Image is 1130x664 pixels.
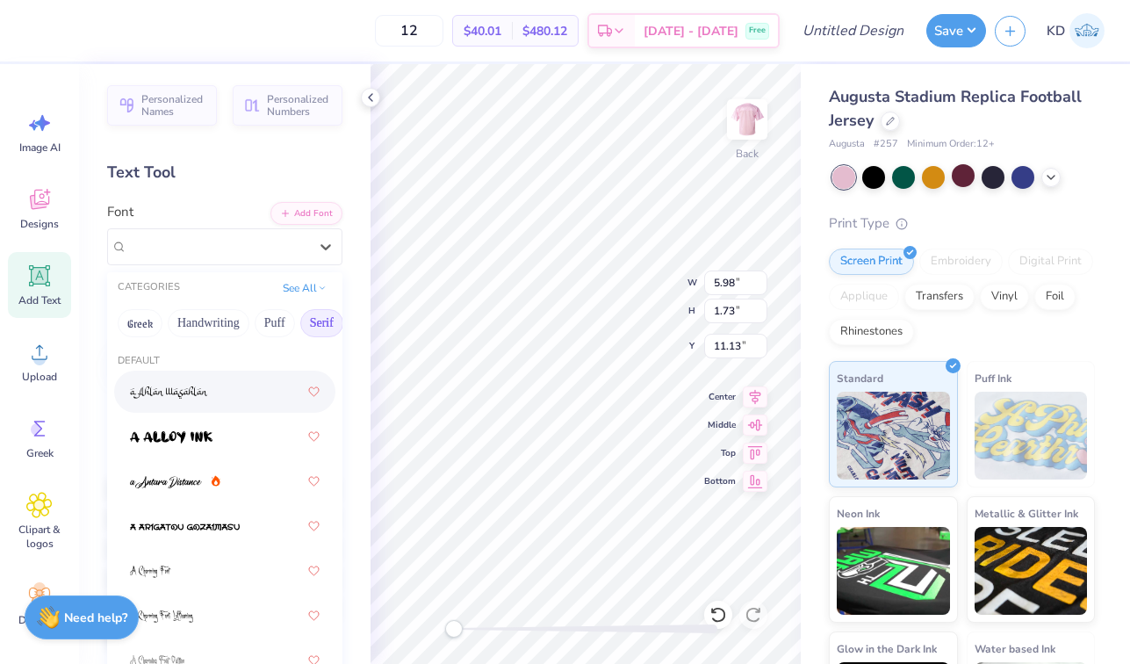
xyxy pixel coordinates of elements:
span: Neon Ink [837,504,880,523]
div: Accessibility label [445,620,463,638]
div: CATEGORIES [118,280,180,295]
div: Transfers [904,284,975,310]
span: Free [749,25,766,37]
button: Personalized Numbers [233,85,342,126]
img: Neon Ink [837,527,950,615]
span: Personalized Names [141,93,206,118]
span: Augusta [829,137,865,152]
span: Metallic & Glitter Ink [975,504,1078,523]
div: Print Type [829,213,1095,234]
span: # 257 [874,137,898,152]
img: A Charming Font Leftleaning [130,610,193,623]
span: Top [704,446,736,460]
div: Embroidery [919,249,1003,275]
span: Decorate [18,613,61,627]
a: KD [1039,13,1112,48]
img: Puff Ink [975,392,1088,480]
div: Rhinestones [829,319,914,345]
img: a Ahlan Wasahlan [130,386,208,399]
span: Bottom [704,474,736,488]
div: Screen Print [829,249,914,275]
button: Puff [255,309,295,337]
div: Applique [829,284,899,310]
span: Clipart & logos [11,523,68,551]
img: a Antara Distance [130,476,202,488]
img: Metallic & Glitter Ink [975,527,1088,615]
button: Greek [118,309,162,337]
span: Greek [26,446,54,460]
div: Vinyl [980,284,1029,310]
div: Back [736,146,759,162]
button: Add Font [270,202,342,225]
span: Minimum Order: 12 + [907,137,995,152]
button: Personalized Names [107,85,217,126]
span: KD [1047,21,1065,41]
div: Digital Print [1008,249,1093,275]
div: Foil [1034,284,1076,310]
span: Add Text [18,293,61,307]
img: Standard [837,392,950,480]
span: Image AI [19,141,61,155]
span: Personalized Numbers [267,93,332,118]
span: Standard [837,369,883,387]
span: Middle [704,418,736,432]
button: Handwriting [168,309,249,337]
img: a Alloy Ink [130,431,212,444]
span: Augusta Stadium Replica Football Jersey [829,86,1082,131]
img: Back [730,102,765,137]
div: Default [107,354,342,369]
input: Untitled Design [788,13,918,48]
span: Glow in the Dark Ink [837,639,937,658]
span: Upload [22,370,57,384]
span: [DATE] - [DATE] [644,22,738,40]
button: See All [277,279,332,297]
img: a Arigatou Gozaimasu [130,521,240,533]
span: $480.12 [522,22,567,40]
span: Designs [20,217,59,231]
img: Keira Devita [1069,13,1105,48]
img: A Charming Font [130,566,171,578]
span: Water based Ink [975,639,1055,658]
label: Font [107,202,133,222]
input: – – [375,15,443,47]
span: Center [704,390,736,404]
strong: Need help? [64,610,127,626]
span: Puff Ink [975,369,1011,387]
button: Serif [300,309,343,337]
span: $40.01 [464,22,501,40]
div: Text Tool [107,161,342,184]
button: Save [926,14,986,47]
